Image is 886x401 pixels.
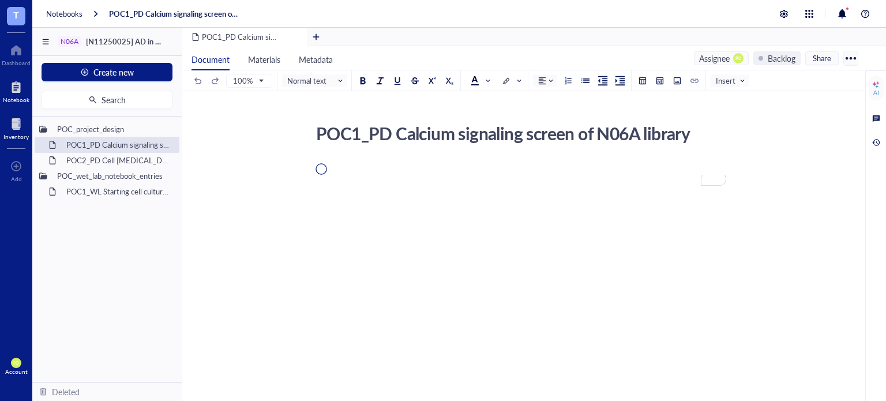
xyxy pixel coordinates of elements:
div: Notebook [3,96,29,103]
span: PO [735,55,741,61]
a: POC1_PD Calcium signaling screen of N06A library [109,9,239,19]
a: Dashboard [2,41,31,66]
span: Create new [93,68,134,77]
div: Dashboard [2,59,31,66]
div: AI [873,89,879,96]
a: Inventory [3,115,29,140]
div: Backlog [768,52,795,65]
div: Inventory [3,133,29,140]
button: Share [805,51,839,65]
div: Deleted [52,385,80,398]
span: Document [192,54,230,65]
div: POC1_WL Starting cell culture protocol [61,183,175,200]
span: Materials [248,54,280,65]
div: POC2_PD Cell [MEDICAL_DATA] on N06A library [61,152,175,168]
button: Create new [42,63,172,81]
a: Notebooks [46,9,82,19]
a: Notebook [3,78,29,103]
div: POC1_PD Calcium signaling screen of N06A library [61,137,175,153]
span: Metadata [299,54,333,65]
span: 100% [233,76,263,86]
div: Account [5,368,28,375]
div: POC_wet_lab_notebook_entries [52,168,175,184]
div: Add [11,175,22,182]
span: Normal text [287,76,344,86]
div: To enrich screen reader interactions, please activate Accessibility in Grammarly extension settings [316,175,726,395]
span: Search [102,95,126,104]
span: [N11250025] AD in GBM project-POC [86,36,216,47]
div: N06A [61,38,78,46]
span: Insert [716,76,746,86]
div: Assignee [699,52,730,65]
span: T [13,8,19,22]
span: Share [813,53,831,63]
span: PO [13,361,19,366]
button: Search [42,91,172,109]
div: POC_project_design [52,121,175,137]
